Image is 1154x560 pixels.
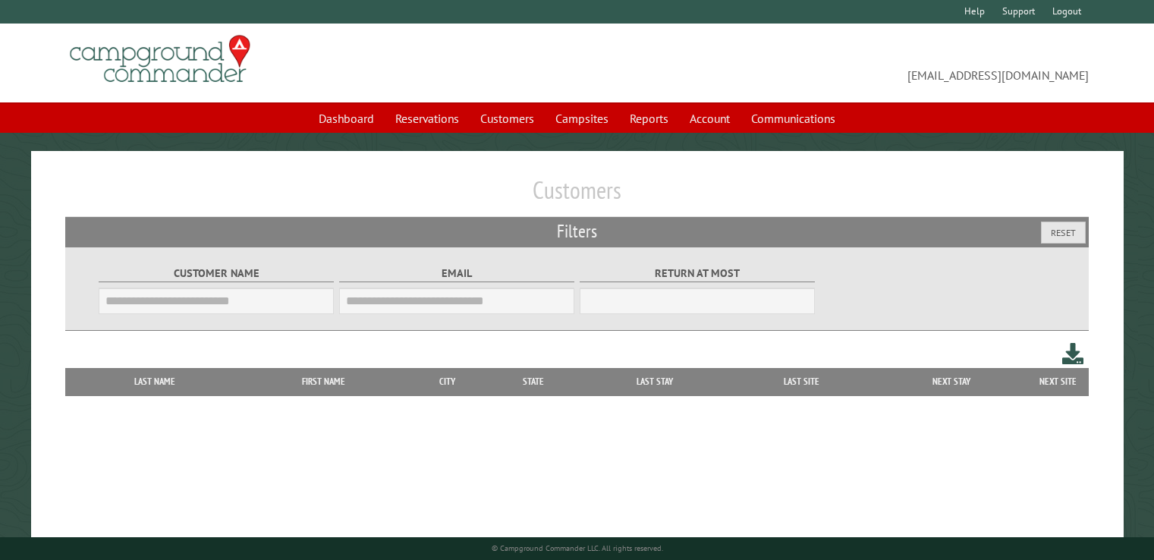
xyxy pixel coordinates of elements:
[1028,368,1089,395] th: Next Site
[580,368,728,395] th: Last Stay
[1041,222,1086,244] button: Reset
[99,265,335,282] label: Customer Name
[492,543,663,553] small: © Campground Commander LLC. All rights reserved.
[410,368,486,395] th: City
[681,104,739,133] a: Account
[73,368,237,395] th: Last Name
[65,217,1089,246] h2: Filters
[577,42,1089,84] span: [EMAIL_ADDRESS][DOMAIN_NAME]
[1062,340,1084,368] a: Download this customer list (.csv)
[546,104,618,133] a: Campsites
[486,368,580,395] th: State
[874,368,1027,395] th: Next Stay
[339,265,575,282] label: Email
[729,368,875,395] th: Last Site
[621,104,678,133] a: Reports
[310,104,383,133] a: Dashboard
[237,368,410,395] th: First Name
[471,104,543,133] a: Customers
[386,104,468,133] a: Reservations
[742,104,844,133] a: Communications
[580,265,816,282] label: Return at most
[65,30,255,89] img: Campground Commander
[65,175,1089,217] h1: Customers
